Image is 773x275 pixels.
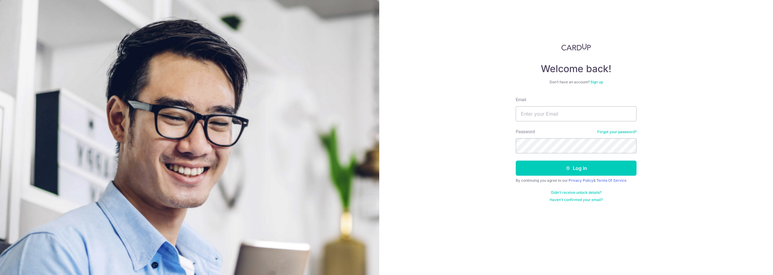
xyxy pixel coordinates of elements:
[596,178,627,183] a: Terms Of Service
[516,97,526,103] label: Email
[597,130,637,134] a: Forgot your password?
[550,197,603,202] a: Haven't confirmed your email?
[516,129,535,135] label: Password
[590,80,603,84] a: Sign up
[569,178,593,183] a: Privacy Policy
[551,190,601,195] a: Didn't receive unlock details?
[516,178,637,183] div: By continuing you agree to our &
[516,106,637,121] input: Enter your Email
[516,80,637,85] div: Don’t have an account?
[561,43,591,51] img: CardUp Logo
[516,161,637,176] button: Log in
[516,63,637,75] h4: Welcome back!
